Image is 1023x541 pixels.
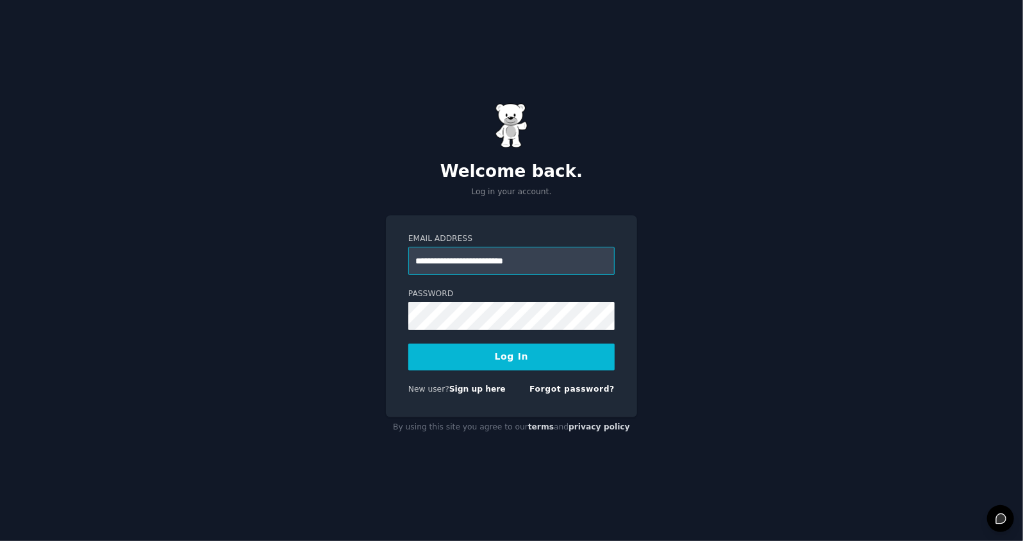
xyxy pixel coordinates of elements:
[408,233,615,245] label: Email Address
[529,385,615,394] a: Forgot password?
[449,385,506,394] a: Sign up here
[408,385,449,394] span: New user?
[386,162,637,182] h2: Welcome back.
[386,187,637,198] p: Log in your account.
[495,103,528,148] img: Gummy Bear
[569,422,630,431] a: privacy policy
[408,288,615,300] label: Password
[408,344,615,370] button: Log In
[386,417,637,438] div: By using this site you agree to our and
[528,422,554,431] a: terms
